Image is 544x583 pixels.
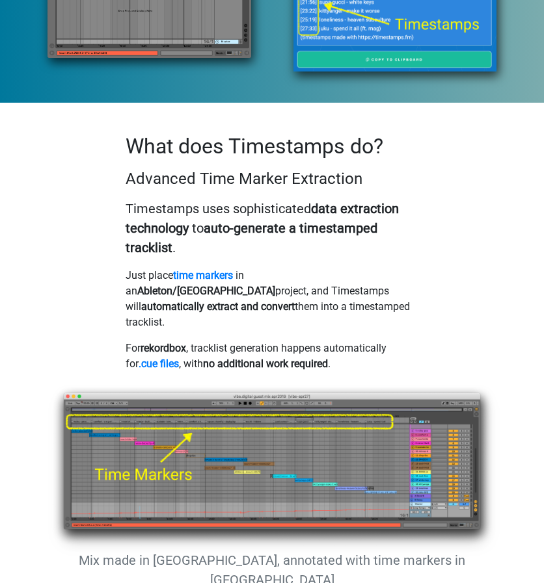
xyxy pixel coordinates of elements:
[203,357,328,370] strong: no additional work required
[48,382,496,551] img: ableton%20screenshot.png
[173,269,233,281] a: time markers
[126,134,418,159] h2: What does Timestamps do?
[137,285,275,297] strong: Ableton/[GEOGRAPHIC_DATA]
[126,268,418,330] p: Just place in an project, and Timestamps will them into a timestamped tracklist.
[126,170,418,188] h4: Advanced Time Marker Extraction
[126,201,399,236] strong: data extraction technology
[126,220,377,255] strong: auto-generate a timestamped tracklist
[141,300,295,313] strong: automatically extract and convert
[126,199,418,257] p: Timestamps uses sophisticated to .
[126,341,418,372] p: For , tracklist generation happens automatically for , with .
[139,357,179,370] a: .cue files
[141,342,186,354] strong: rekordbox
